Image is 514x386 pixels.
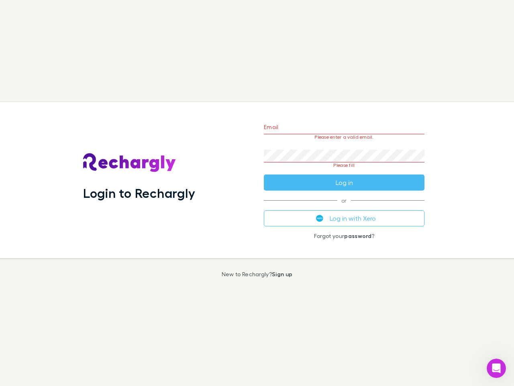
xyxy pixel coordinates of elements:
[264,233,424,239] p: Forgot your ?
[264,162,424,168] p: Please fill
[344,232,371,239] a: password
[83,185,195,201] h1: Login to Rechargly
[83,153,176,172] img: Rechargly's Logo
[272,271,292,277] a: Sign up
[316,215,323,222] img: Xero's logo
[264,175,424,191] button: Log in
[264,134,424,140] p: Please enter a valid email.
[487,359,506,378] iframe: Intercom live chat
[222,271,293,277] p: New to Rechargly?
[264,210,424,226] button: Log in with Xero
